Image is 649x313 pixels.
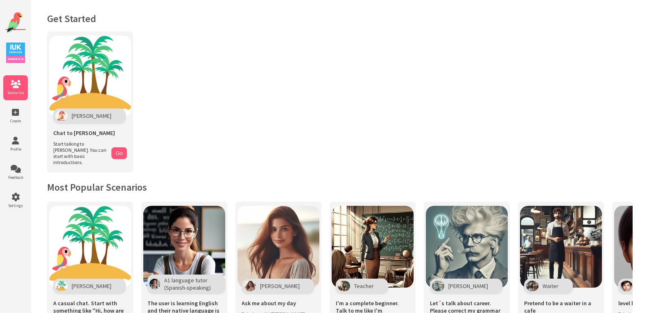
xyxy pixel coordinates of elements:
img: Chat with Polly [49,36,131,117]
img: Scenario Image [426,206,508,288]
img: Character [620,281,633,291]
img: Website Logo [5,12,26,33]
span: [PERSON_NAME] [448,282,488,290]
span: Waiter [543,282,559,290]
span: Teacher [354,282,374,290]
span: [PERSON_NAME] [72,282,111,290]
img: Character [526,281,538,291]
span: level b1 [618,299,638,307]
img: Scenario Image [143,206,225,288]
h1: Get Started [47,12,633,25]
img: Character [55,281,68,291]
img: IUK Logo [6,43,25,63]
img: Character [432,281,444,291]
span: Feedback [3,175,28,180]
img: Scenario Image [520,206,602,288]
span: Start talking to [PERSON_NAME]. You can start with basic introductions. [53,141,107,165]
img: Character [338,281,350,291]
img: Character [244,281,256,291]
span: Profile [3,146,28,152]
span: [PERSON_NAME] [72,112,111,119]
img: Polly [55,110,68,121]
img: Scenario Image [49,206,131,288]
span: Settings [3,203,28,208]
span: Ask me about my day [242,299,296,307]
img: Character [149,279,160,289]
span: A1 language tutor (Spanish-speaking) [164,277,211,291]
img: Scenario Image [332,206,414,288]
button: Go [111,147,127,159]
span: Chat to [PERSON_NAME] [53,129,115,137]
span: Create [3,118,28,124]
span: [PERSON_NAME] [260,282,300,290]
img: Scenario Image [237,206,319,288]
span: Scenarios [3,90,28,95]
h2: Most Popular Scenarios [47,181,633,194]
